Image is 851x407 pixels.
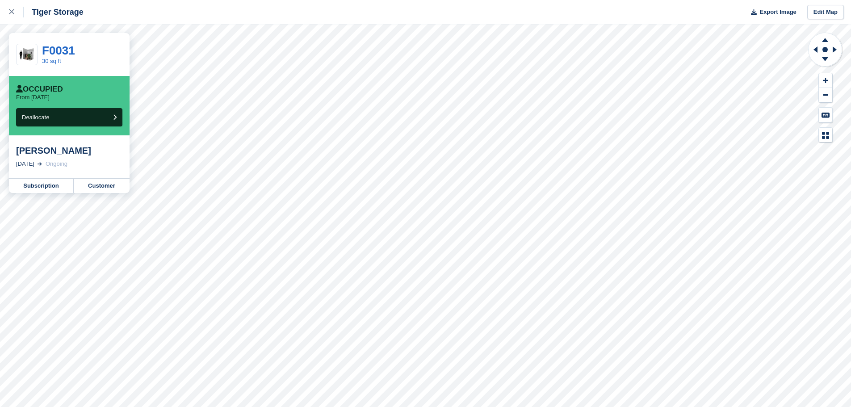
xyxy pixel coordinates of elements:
[42,44,75,57] a: F0031
[38,162,42,166] img: arrow-right-light-icn-cde0832a797a2874e46488d9cf13f60e5c3a73dbe684e267c42b8395dfbc2abf.svg
[819,128,832,143] button: Map Legend
[22,114,49,121] span: Deallocate
[819,88,832,103] button: Zoom Out
[16,85,63,94] div: Occupied
[759,8,796,17] span: Export Image
[746,5,797,20] button: Export Image
[16,159,34,168] div: [DATE]
[16,108,122,126] button: Deallocate
[24,7,84,17] div: Tiger Storage
[9,179,74,193] a: Subscription
[16,94,50,101] p: From [DATE]
[46,159,67,168] div: Ongoing
[17,47,37,63] img: 30-sqft-unit.jpg
[819,108,832,122] button: Keyboard Shortcuts
[807,5,844,20] a: Edit Map
[16,145,122,156] div: [PERSON_NAME]
[74,179,130,193] a: Customer
[42,58,61,64] a: 30 sq ft
[819,73,832,88] button: Zoom In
